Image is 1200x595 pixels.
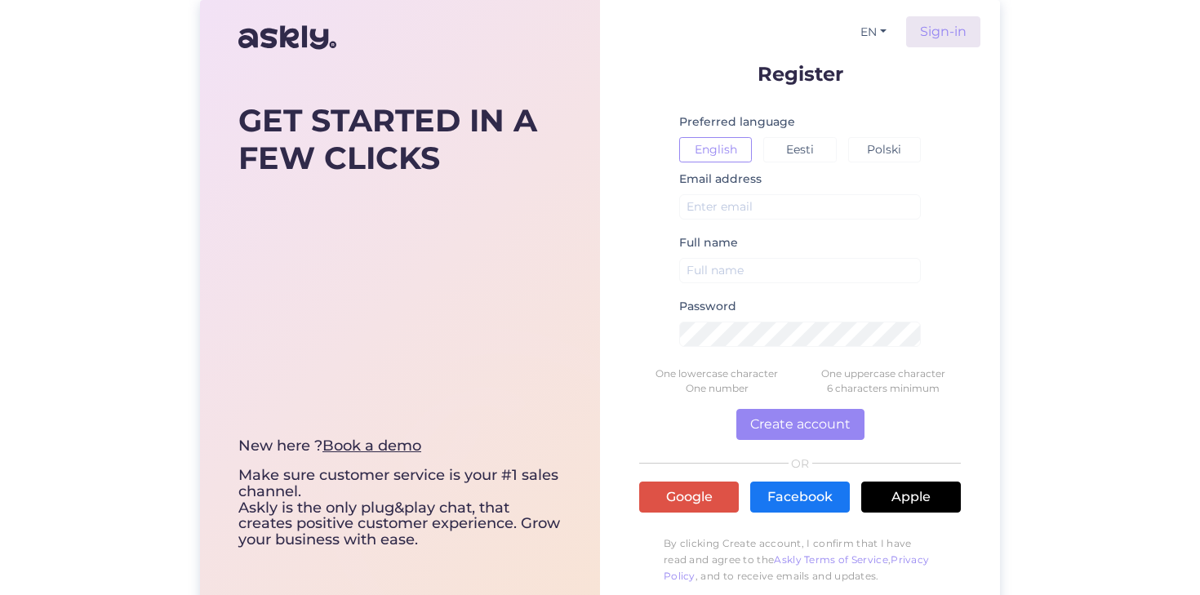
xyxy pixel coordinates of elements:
a: Apple [861,482,961,513]
a: Askly Terms of Service [774,553,888,566]
input: Enter email [679,194,921,220]
button: EN [854,20,893,44]
label: Preferred language [679,113,795,131]
p: Register [639,64,961,84]
div: One uppercase character [800,366,967,381]
div: One number [633,381,800,396]
div: One lowercase character [633,366,800,381]
a: Facebook [750,482,850,513]
button: English [679,137,752,162]
div: New here ? [238,438,562,455]
a: Google [639,482,739,513]
button: Eesti [763,137,836,162]
a: Book a demo [322,437,421,455]
span: OR [789,458,812,469]
a: Sign-in [906,16,980,47]
label: Password [679,298,736,315]
div: 6 characters minimum [800,381,967,396]
button: Polski [848,137,921,162]
button: Create account [736,409,864,440]
label: Full name [679,234,738,251]
div: Make sure customer service is your #1 sales channel. Askly is the only plug&play chat, that creat... [238,438,562,548]
label: Email address [679,171,762,188]
input: Full name [679,258,921,283]
div: GET STARTED IN A FEW CLICKS [238,102,562,176]
img: Askly [238,18,336,57]
p: By clicking Create account, I confirm that I have read and agree to the , , and to receive emails... [639,527,961,593]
